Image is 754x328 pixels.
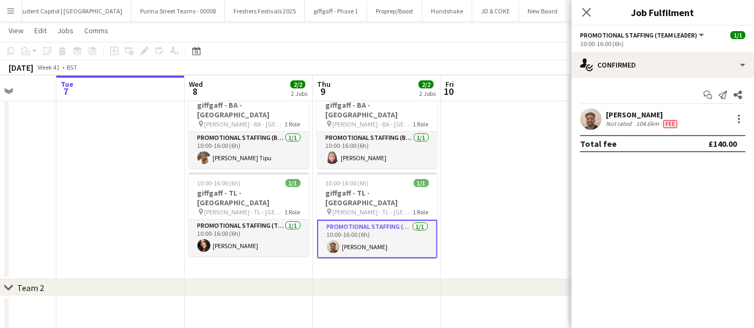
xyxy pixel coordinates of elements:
[567,1,608,21] button: Art Fund
[204,208,285,216] span: [PERSON_NAME] - TL - [GEOGRAPHIC_DATA]
[35,63,62,71] span: Week 41
[580,31,697,39] span: Promotional Staffing (Team Leader)
[634,120,661,128] div: 104.6km
[59,85,74,98] span: 7
[61,79,74,89] span: Tue
[197,179,241,187] span: 10:00-16:00 (6h)
[189,173,309,256] app-job-card: 10:00-16:00 (6h)1/1giffgaff - TL - [GEOGRAPHIC_DATA] [PERSON_NAME] - TL - [GEOGRAPHIC_DATA]1 Role...
[606,110,679,120] div: [PERSON_NAME]
[606,120,634,128] div: Not rated
[53,24,78,38] a: Jobs
[67,63,77,71] div: BST
[291,90,308,98] div: 2 Jobs
[189,132,309,168] app-card-role: Promotional Staffing (Brand Ambassadors)1/110:00-16:00 (6h)[PERSON_NAME] Tipu
[333,208,413,216] span: [PERSON_NAME] - TL - [GEOGRAPHIC_DATA]
[422,1,472,21] button: Handshake
[419,90,436,98] div: 2 Jobs
[663,120,677,128] span: Fee
[445,79,454,89] span: Fri
[317,100,437,120] h3: giffgaff - BA - [GEOGRAPHIC_DATA]
[4,24,28,38] a: View
[317,132,437,168] app-card-role: Promotional Staffing (Brand Ambassadors)1/110:00-16:00 (6h)[PERSON_NAME]
[317,188,437,207] h3: giffgaff - TL - [GEOGRAPHIC_DATA]
[413,120,429,128] span: 1 Role
[9,26,24,35] span: View
[290,80,305,88] span: 2/2
[730,31,745,39] span: 1/1
[708,138,737,149] div: £140.00
[17,282,44,293] div: Team 2
[57,26,74,35] span: Jobs
[189,188,309,207] h3: giffgaff - TL - [GEOGRAPHIC_DATA]
[580,40,745,48] div: 10:00-16:00 (6h)
[305,1,367,21] button: giffgaff - Phase 1
[317,85,437,168] app-job-card: 10:00-16:00 (6h)1/1giffgaff - BA - [GEOGRAPHIC_DATA] [PERSON_NAME] - BA - [GEOGRAPHIC_DATA]1 Role...
[187,85,203,98] span: 8
[333,120,413,128] span: [PERSON_NAME] - BA - [GEOGRAPHIC_DATA]
[131,1,225,21] button: Purina Street Teams - 00008
[286,179,301,187] span: 1/1
[30,24,51,38] a: Edit
[367,1,422,21] button: Proprep/Boost
[419,80,434,88] span: 2/2
[326,179,369,187] span: 10:00-16:00 (6h)
[189,100,309,120] h3: giffgaff - BA - [GEOGRAPHIC_DATA]
[189,220,309,256] app-card-role: Promotional Staffing (Team Leader)1/110:00-16:00 (6h)[PERSON_NAME]
[189,85,309,168] app-job-card: 10:00-16:00 (6h)1/1giffgaff - BA - [GEOGRAPHIC_DATA] [PERSON_NAME] - BA - [GEOGRAPHIC_DATA]1 Role...
[580,31,706,39] button: Promotional Staffing (Team Leader)
[317,173,437,258] app-job-card: 10:00-16:00 (6h)1/1giffgaff - TL - [GEOGRAPHIC_DATA] [PERSON_NAME] - TL - [GEOGRAPHIC_DATA]1 Role...
[580,138,617,149] div: Total fee
[572,52,754,78] div: Confirmed
[519,1,567,21] button: New Board
[189,79,203,89] span: Wed
[34,26,47,35] span: Edit
[316,85,331,98] span: 9
[80,24,113,38] a: Comms
[317,220,437,258] app-card-role: Promotional Staffing (Team Leader)1/110:00-16:00 (6h)[PERSON_NAME]
[204,120,285,128] span: [PERSON_NAME] - BA - [GEOGRAPHIC_DATA]
[661,120,679,128] div: Crew has different fees then in role
[572,5,754,19] h3: Job Fulfilment
[317,79,331,89] span: Thu
[285,120,301,128] span: 1 Role
[225,1,305,21] button: Freshers Festivals 2025
[84,26,108,35] span: Comms
[413,208,429,216] span: 1 Role
[9,1,131,21] button: Student Capitol | [GEOGRAPHIC_DATA]
[472,1,519,21] button: JD & COKE
[9,62,33,73] div: [DATE]
[444,85,454,98] span: 10
[414,179,429,187] span: 1/1
[285,208,301,216] span: 1 Role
